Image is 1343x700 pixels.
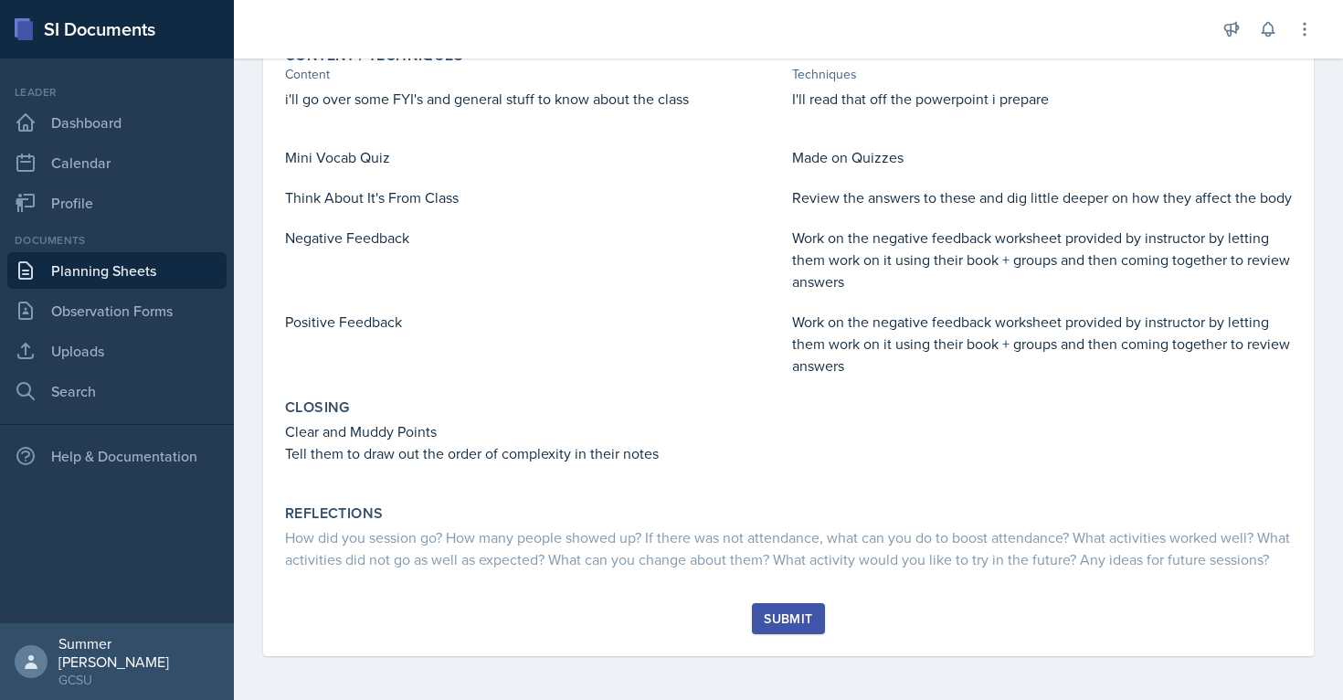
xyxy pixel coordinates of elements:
[792,186,1292,208] p: Review the answers to these and dig little deeper on how they affect the body
[7,292,227,329] a: Observation Forms
[285,311,785,333] p: Positive Feedback
[285,88,785,110] p: i'll go over some FYI's and general stuff to know about the class
[7,104,227,141] a: Dashboard
[792,311,1292,377] p: Work on the negative feedback worksheet provided by instructor by letting them work on it using t...
[58,671,219,689] div: GCSU
[7,438,227,474] div: Help & Documentation
[7,185,227,221] a: Profile
[58,634,219,671] div: Summer [PERSON_NAME]
[285,526,1292,570] div: How did you session go? How many people showed up? If there was not attendance, what can you do t...
[752,603,824,634] button: Submit
[285,146,785,168] p: Mini Vocab Quiz
[285,398,350,417] label: Closing
[764,611,812,626] div: Submit
[7,333,227,369] a: Uploads
[792,146,1292,168] p: Made on Quizzes
[7,144,227,181] a: Calendar
[285,442,1292,464] p: Tell them to draw out the order of complexity in their notes
[792,227,1292,292] p: Work on the negative feedback worksheet provided by instructor by letting them work on it using t...
[285,420,1292,442] p: Clear and Muddy Points
[285,186,785,208] p: Think About It's From Class
[285,65,785,84] div: Content
[792,88,1292,110] p: I'll read that off the powerpoint i prepare
[285,227,785,249] p: Negative Feedback
[7,232,227,249] div: Documents
[7,84,227,101] div: Leader
[285,504,383,523] label: Reflections
[7,373,227,409] a: Search
[792,65,1292,84] div: Techniques
[7,252,227,289] a: Planning Sheets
